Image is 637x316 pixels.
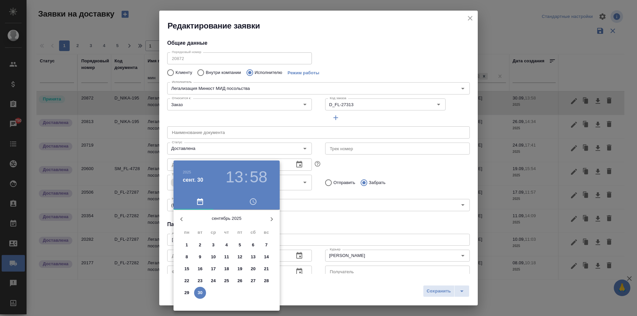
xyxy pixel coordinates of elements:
p: 7 [265,242,267,248]
p: 5 [239,242,241,248]
button: 29 [181,287,193,299]
p: 2 [199,242,201,248]
p: 19 [238,266,243,272]
p: 16 [198,266,203,272]
button: 6 [247,239,259,251]
button: 24 [207,275,219,287]
p: 8 [185,254,188,260]
button: 15 [181,263,193,275]
button: 2 [194,239,206,251]
p: 24 [211,278,216,284]
button: сент. 30 [183,176,203,184]
p: 12 [238,254,243,260]
p: 30 [198,289,203,296]
span: вс [260,229,272,236]
button: 18 [221,263,233,275]
p: 9 [199,254,201,260]
button: 19 [234,263,246,275]
button: 13 [247,251,259,263]
button: 13 [226,168,243,186]
p: 20 [251,266,256,272]
button: 8 [181,251,193,263]
p: 3 [212,242,214,248]
button: 5 [234,239,246,251]
button: 20 [247,263,259,275]
button: 23 [194,275,206,287]
p: 13 [251,254,256,260]
p: 23 [198,278,203,284]
button: 3 [207,239,219,251]
span: ср [207,229,219,236]
p: 6 [252,242,254,248]
p: 21 [264,266,269,272]
p: 14 [264,254,269,260]
p: 15 [184,266,189,272]
p: сентябрь 2025 [189,215,264,222]
button: 7 [260,239,272,251]
p: 4 [225,242,228,248]
p: 11 [224,254,229,260]
p: 10 [211,254,216,260]
span: чт [221,229,233,236]
button: 26 [234,275,246,287]
p: 27 [251,278,256,284]
p: 26 [238,278,243,284]
p: 29 [184,289,189,296]
button: 25 [221,275,233,287]
button: 17 [207,263,219,275]
button: 30 [194,287,206,299]
p: 22 [184,278,189,284]
button: 14 [260,251,272,263]
button: 16 [194,263,206,275]
p: 17 [211,266,216,272]
button: 28 [260,275,272,287]
button: 58 [250,168,267,186]
button: 1 [181,239,193,251]
p: 1 [185,242,188,248]
span: пт [234,229,246,236]
button: 9 [194,251,206,263]
button: 2025 [183,170,191,174]
span: вт [194,229,206,236]
p: 28 [264,278,269,284]
span: пн [181,229,193,236]
button: 12 [234,251,246,263]
button: 11 [221,251,233,263]
h3: : [244,168,248,186]
p: 18 [224,266,229,272]
span: сб [247,229,259,236]
button: 10 [207,251,219,263]
button: 22 [181,275,193,287]
button: 27 [247,275,259,287]
button: 4 [221,239,233,251]
button: 21 [260,263,272,275]
p: 25 [224,278,229,284]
